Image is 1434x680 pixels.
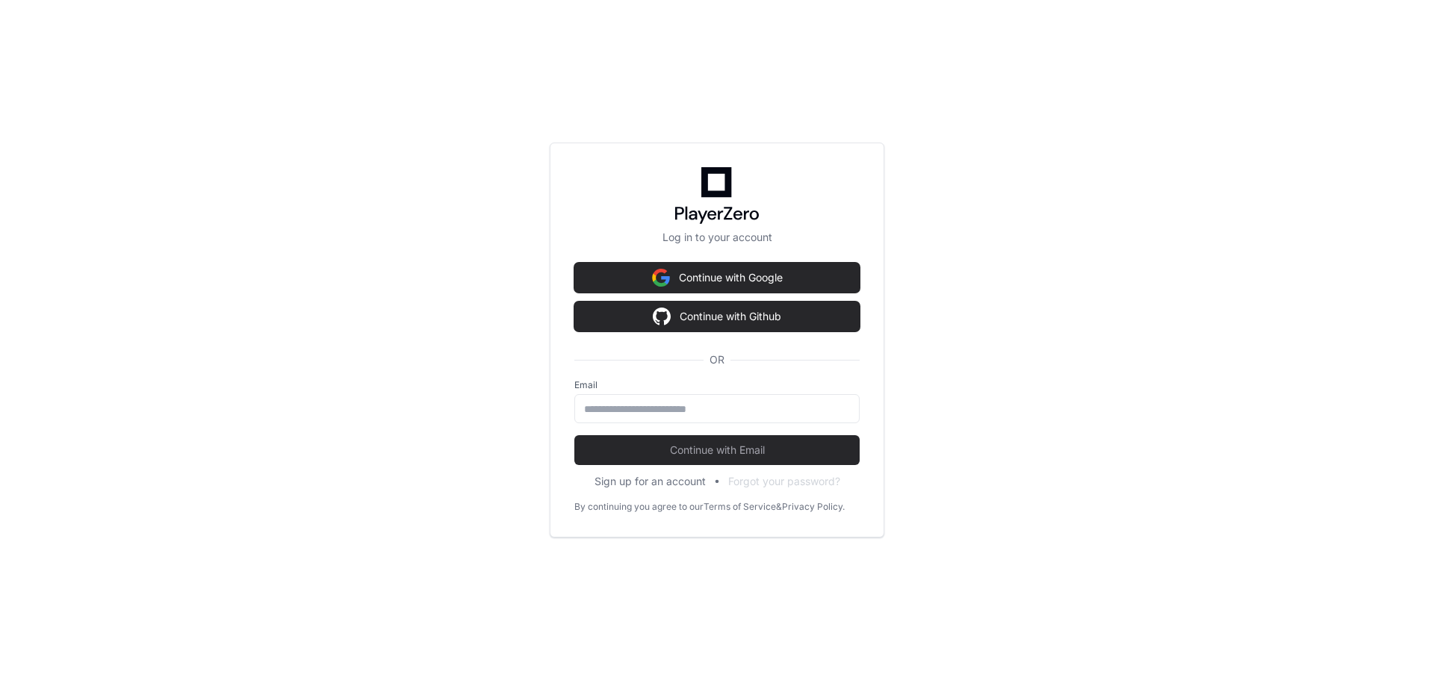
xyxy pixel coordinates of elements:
button: Continue with Github [574,302,860,331]
a: Privacy Policy. [782,501,845,513]
span: Continue with Email [574,443,860,458]
label: Email [574,379,860,391]
img: Sign in with google [652,263,670,293]
button: Continue with Email [574,435,860,465]
button: Forgot your password? [728,474,840,489]
span: OR [704,352,730,367]
p: Log in to your account [574,230,860,245]
a: Terms of Service [704,501,776,513]
div: & [776,501,782,513]
button: Sign up for an account [595,474,706,489]
div: By continuing you agree to our [574,501,704,513]
button: Continue with Google [574,263,860,293]
img: Sign in with google [653,302,671,331]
